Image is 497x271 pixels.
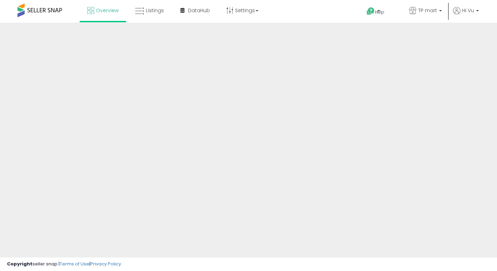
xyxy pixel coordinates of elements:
[418,7,437,14] span: TP mart
[188,7,210,14] span: DataHub
[90,261,121,267] a: Privacy Policy
[453,7,479,23] a: Hi Vu
[366,7,375,16] i: Get Help
[146,7,164,14] span: Listings
[7,261,32,267] strong: Copyright
[462,7,474,14] span: Hi Vu
[96,7,119,14] span: Overview
[375,9,384,15] span: Help
[7,261,121,268] div: seller snap | |
[60,261,89,267] a: Terms of Use
[361,2,398,23] a: Help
